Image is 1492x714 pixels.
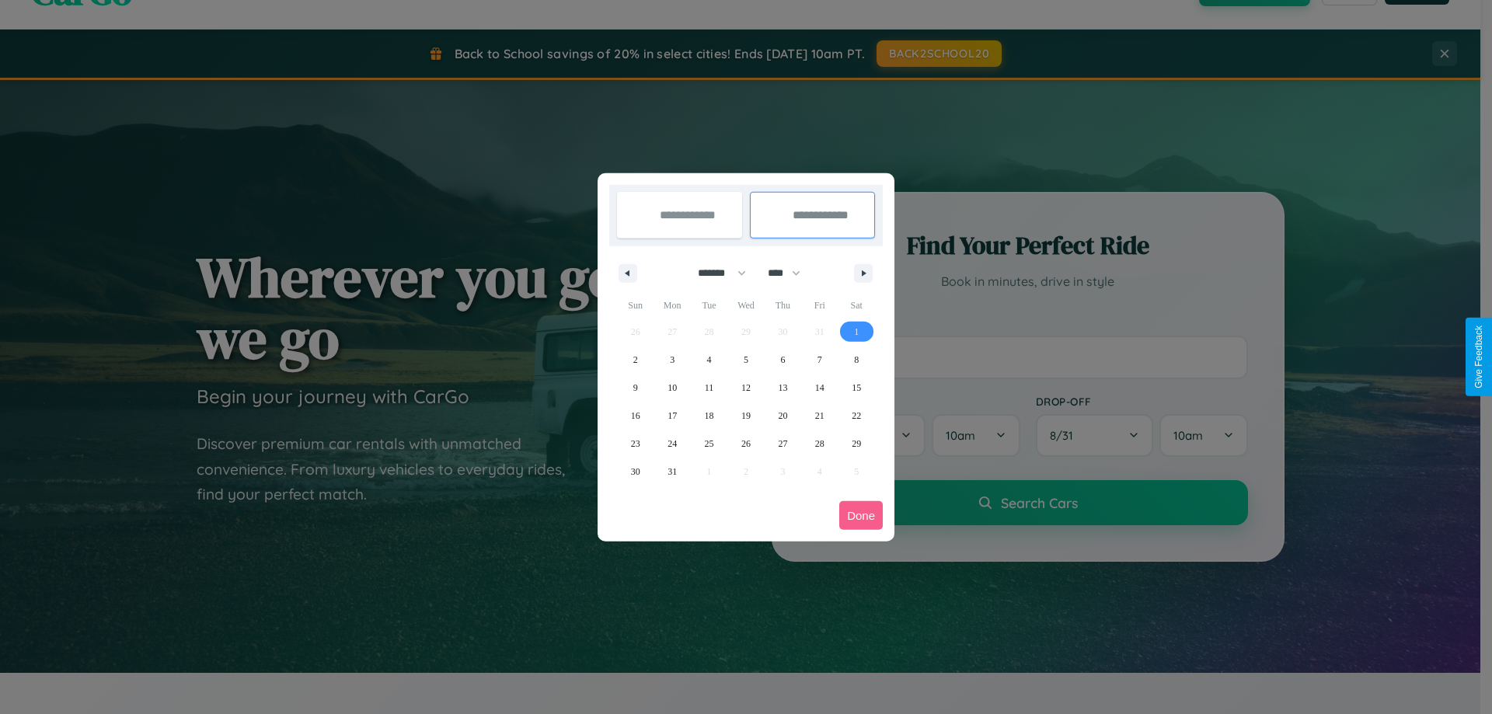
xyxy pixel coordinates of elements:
[778,430,787,458] span: 27
[854,346,859,374] span: 8
[765,430,801,458] button: 27
[633,346,638,374] span: 2
[727,402,764,430] button: 19
[631,430,640,458] span: 23
[780,346,785,374] span: 6
[801,374,838,402] button: 14
[654,374,690,402] button: 10
[727,346,764,374] button: 5
[617,430,654,458] button: 23
[852,430,861,458] span: 29
[815,430,824,458] span: 28
[631,402,640,430] span: 16
[654,402,690,430] button: 17
[765,293,801,318] span: Thu
[727,430,764,458] button: 26
[801,402,838,430] button: 21
[765,346,801,374] button: 6
[654,458,690,486] button: 31
[705,430,714,458] span: 25
[707,346,712,374] span: 4
[691,346,727,374] button: 4
[617,458,654,486] button: 30
[617,293,654,318] span: Sun
[670,346,675,374] span: 3
[741,374,751,402] span: 12
[691,430,727,458] button: 25
[705,374,714,402] span: 11
[765,402,801,430] button: 20
[815,402,824,430] span: 21
[838,402,875,430] button: 22
[617,374,654,402] button: 9
[668,458,677,486] span: 31
[801,430,838,458] button: 28
[838,374,875,402] button: 15
[691,293,727,318] span: Tue
[654,430,690,458] button: 24
[654,346,690,374] button: 3
[815,374,824,402] span: 14
[668,402,677,430] span: 17
[631,458,640,486] span: 30
[852,402,861,430] span: 22
[705,402,714,430] span: 18
[668,430,677,458] span: 24
[838,293,875,318] span: Sat
[727,293,764,318] span: Wed
[744,346,748,374] span: 5
[617,402,654,430] button: 16
[838,318,875,346] button: 1
[778,374,787,402] span: 13
[838,430,875,458] button: 29
[617,346,654,374] button: 2
[854,318,859,346] span: 1
[838,346,875,374] button: 8
[691,374,727,402] button: 11
[633,374,638,402] span: 9
[852,374,861,402] span: 15
[839,501,883,530] button: Done
[1473,326,1484,388] div: Give Feedback
[741,402,751,430] span: 19
[741,430,751,458] span: 26
[778,402,787,430] span: 20
[765,374,801,402] button: 13
[691,402,727,430] button: 18
[668,374,677,402] span: 10
[654,293,690,318] span: Mon
[801,293,838,318] span: Fri
[727,374,764,402] button: 12
[817,346,822,374] span: 7
[801,346,838,374] button: 7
